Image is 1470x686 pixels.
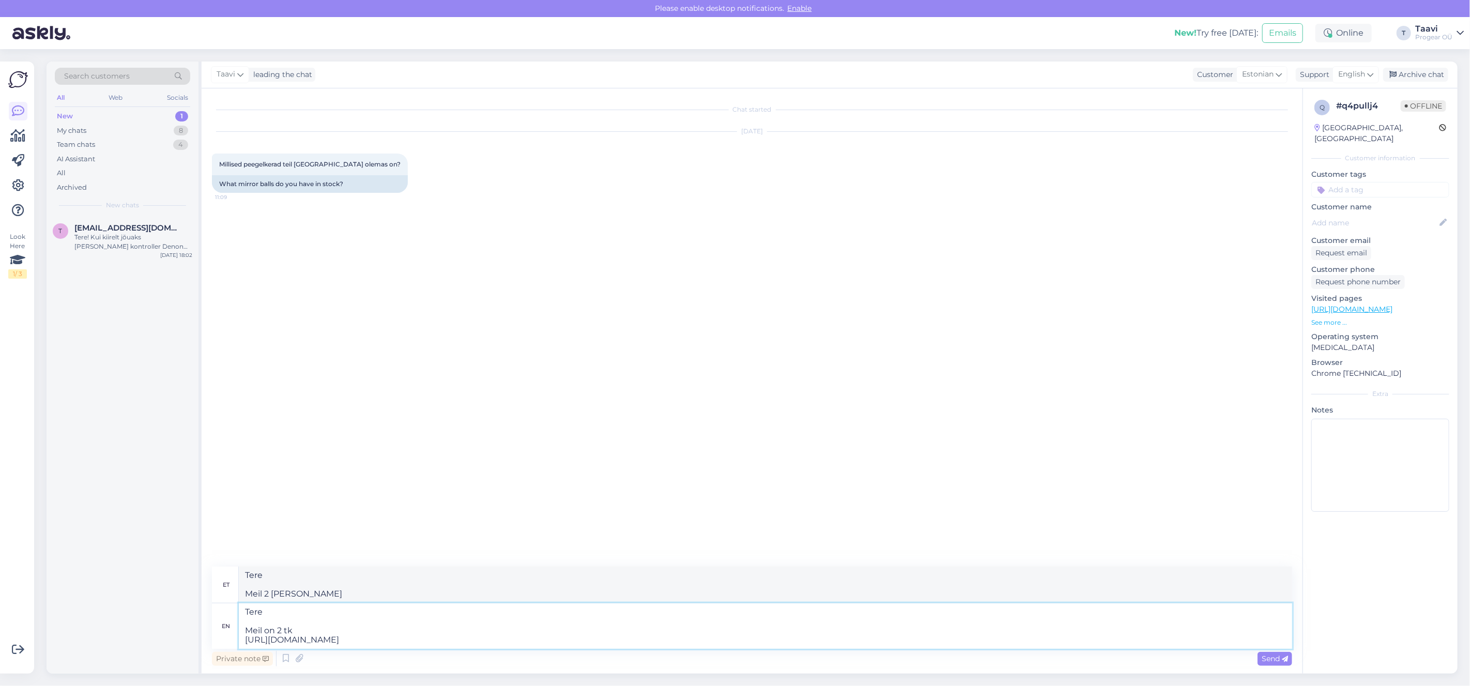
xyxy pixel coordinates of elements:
[175,111,188,121] div: 1
[165,91,190,104] div: Socials
[1311,357,1449,368] p: Browser
[1242,69,1274,80] span: Estonian
[1383,68,1448,82] div: Archive chat
[174,126,188,136] div: 8
[217,69,235,80] span: Taavi
[1311,331,1449,342] p: Operating system
[1311,202,1449,212] p: Customer name
[8,70,28,89] img: Askly Logo
[1311,318,1449,327] p: See more ...
[64,71,130,82] span: Search customers
[1401,100,1446,112] span: Offline
[1311,235,1449,246] p: Customer email
[212,105,1292,114] div: Chat started
[1397,26,1411,40] div: T
[1174,28,1197,38] b: New!
[223,576,229,593] div: et
[57,168,66,178] div: All
[173,140,188,150] div: 4
[107,91,125,104] div: Web
[1415,25,1464,41] a: TaaviProgear OÜ
[212,652,273,666] div: Private note
[239,603,1292,649] textarea: Tere Meil on 2 tk [URL][DOMAIN_NAME]
[1262,654,1288,663] span: Send
[1193,69,1233,80] div: Customer
[57,182,87,193] div: Archived
[57,140,95,150] div: Team chats
[1415,25,1452,33] div: Taavi
[212,127,1292,136] div: [DATE]
[212,175,408,193] div: What mirror balls do you have in stock?
[57,111,73,121] div: New
[8,269,27,279] div: 1 / 3
[1311,182,1449,197] input: Add a tag
[1311,405,1449,416] p: Notes
[239,567,1292,603] textarea: Tere Meil ​​2 [PERSON_NAME]
[1262,23,1303,43] button: Emails
[74,233,192,251] div: Tere! Kui kiirelt jõuaks [PERSON_NAME] kontroller Denon SC LIVE 4?
[8,232,27,279] div: Look Here
[1311,154,1449,163] div: Customer information
[1312,217,1437,228] input: Add name
[215,193,254,201] span: 11:09
[1311,293,1449,304] p: Visited pages
[1311,342,1449,353] p: [MEDICAL_DATA]
[222,617,231,635] div: en
[55,91,67,104] div: All
[57,126,86,136] div: My chats
[1311,304,1392,314] a: [URL][DOMAIN_NAME]
[1311,389,1449,399] div: Extra
[1311,246,1371,260] div: Request email
[57,154,95,164] div: AI Assistant
[1315,24,1372,42] div: Online
[106,201,139,210] span: New chats
[1320,103,1325,111] span: q
[1311,368,1449,379] p: Chrome [TECHNICAL_ID]
[74,223,182,233] span: thomashallik@gmail.com
[1311,169,1449,180] p: Customer tags
[1336,100,1401,112] div: # q4pullj4
[249,69,312,80] div: leading the chat
[1311,264,1449,275] p: Customer phone
[785,4,815,13] span: Enable
[160,251,192,259] div: [DATE] 18:02
[1311,275,1405,289] div: Request phone number
[1174,27,1258,39] div: Try free [DATE]:
[219,160,401,168] span: Millised peegelkerad teil [GEOGRAPHIC_DATA] olemas on?
[1296,69,1329,80] div: Support
[1338,69,1365,80] span: English
[1415,33,1452,41] div: Progear OÜ
[1314,123,1439,144] div: [GEOGRAPHIC_DATA], [GEOGRAPHIC_DATA]
[59,227,63,235] span: t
